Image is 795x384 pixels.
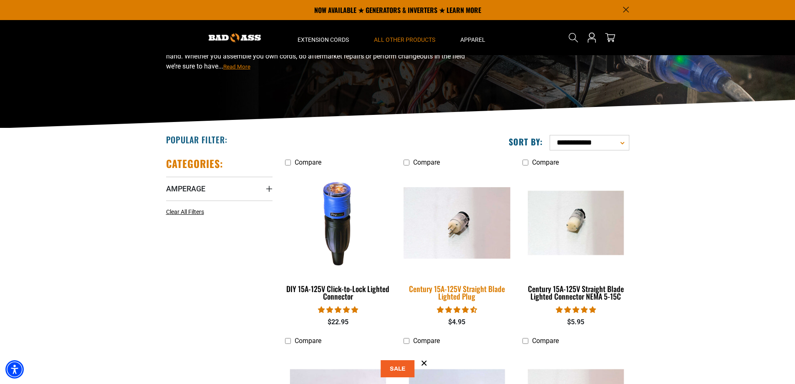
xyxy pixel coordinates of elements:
[166,134,227,145] h2: Popular Filter:
[318,306,358,314] span: 4.84 stars
[404,285,510,300] div: Century 15A-125V Straight Blade Lighted Plug
[5,360,24,379] div: Accessibility Menu
[413,158,440,166] span: Compare
[532,337,559,345] span: Compare
[166,209,204,215] span: Clear All Filters
[532,158,559,166] span: Compare
[209,33,261,42] img: Bad Ass Extension Cords
[567,31,580,44] summary: Search
[285,317,391,327] div: $22.95
[223,64,250,70] span: Read More
[166,208,207,216] a: Clear All Filters
[448,20,498,55] summary: Apparel
[285,285,391,300] div: DIY 15A-125V Click-to-Lock Lighted Connector
[285,20,361,55] summary: Extension Cords
[413,337,440,345] span: Compare
[556,306,596,314] span: 5.00 stars
[522,317,629,327] div: $5.95
[522,170,629,305] a: Century 15A-125V Straight Blade Lighted Connector NEMA 5-15C Century 15A-125V Straight Blade Ligh...
[361,20,448,55] summary: All Other Products
[295,158,321,166] span: Compare
[285,175,391,271] img: DIY 15A-125V Click-to-Lock Lighted Connector
[374,36,435,43] span: All Other Products
[399,187,515,259] img: Century 15A-125V Straight Blade Lighted Plug
[437,306,477,314] span: 4.38 stars
[460,36,485,43] span: Apparel
[523,191,628,255] img: Century 15A-125V Straight Blade Lighted Connector NEMA 5-15C
[298,36,349,43] span: Extension Cords
[166,157,224,170] h2: Categories:
[603,33,617,43] a: cart
[166,177,273,200] summary: Amperage
[404,170,510,305] a: Century 15A-125V Straight Blade Lighted Plug Century 15A-125V Straight Blade Lighted Plug
[509,136,543,147] label: Sort by:
[295,337,321,345] span: Compare
[585,20,598,55] a: Open this option
[404,317,510,327] div: $4.95
[166,41,471,71] p: Anyone who uses cords knows how important it is to have a few extra sets of plugs and connectors ...
[285,170,391,305] a: DIY 15A-125V Click-to-Lock Lighted Connector DIY 15A-125V Click-to-Lock Lighted Connector
[522,285,629,300] div: Century 15A-125V Straight Blade Lighted Connector NEMA 5-15C
[166,184,205,193] span: Amperage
